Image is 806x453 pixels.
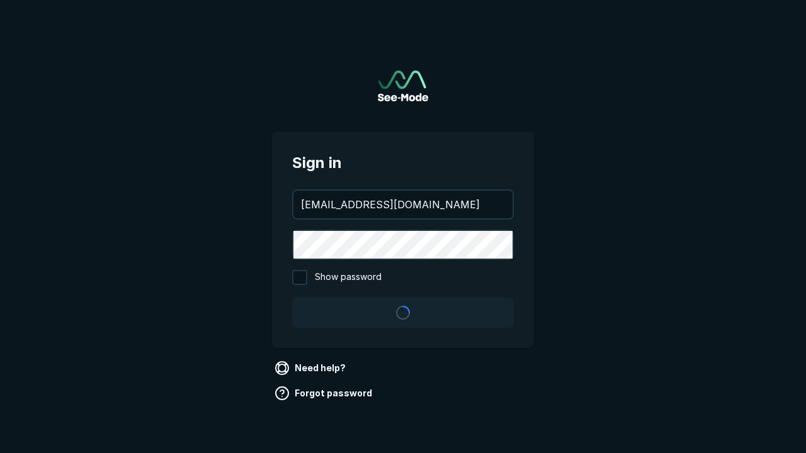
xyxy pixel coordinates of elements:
span: Show password [315,270,382,285]
a: Go to sign in [378,70,428,101]
span: Sign in [292,152,514,174]
input: your@email.com [293,191,513,218]
a: Forgot password [272,383,377,403]
a: Need help? [272,358,351,378]
img: See-Mode Logo [378,70,428,101]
